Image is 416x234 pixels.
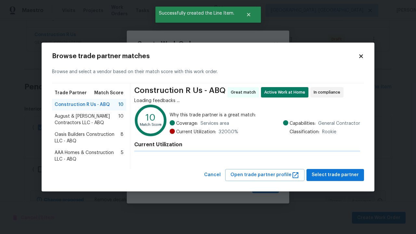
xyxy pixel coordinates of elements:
[118,113,123,126] span: 10
[290,129,319,135] span: Classification:
[55,149,121,162] span: AAA Homes & Construction LLC - ABQ
[219,129,238,135] span: 3200.0 %
[134,87,226,97] span: Construction R Us - ABQ
[55,90,87,96] span: Trade Partner
[118,101,123,108] span: 10
[318,120,360,127] span: General Contractor
[231,89,258,96] span: Great match
[322,129,336,135] span: Rookie
[52,61,364,83] div: Browse and select a vendor based on their match score with this work order.
[264,89,308,96] span: Active Work at Home
[238,8,259,21] button: Close
[201,120,229,127] span: Services area
[230,171,299,179] span: Open trade partner profile
[146,113,156,122] text: 10
[121,131,123,144] span: 8
[204,171,221,179] span: Cancel
[140,123,162,127] text: Match Score
[55,131,121,144] span: Oasis Builders Construction LLC - ABQ
[314,89,343,96] span: In compliance
[306,169,364,181] button: Select trade partner
[225,169,305,181] button: Open trade partner profile
[201,169,223,181] button: Cancel
[55,101,110,108] span: Construction R Us - ABQ
[170,112,360,118] span: Why this trade partner is a great match:
[176,129,216,135] span: Current Utilization:
[290,120,316,127] span: Capabilities:
[94,90,123,96] span: Match Score
[121,149,123,162] span: 5
[55,113,118,126] span: August & [PERSON_NAME] Contractors LLC - ABQ
[176,120,198,127] span: Coverage:
[134,141,360,148] h4: Current Utilization
[52,53,358,59] h2: Browse trade partner matches
[312,171,359,179] span: Select trade partner
[134,97,360,104] div: Loading feedbacks ...
[155,6,238,20] span: Successfully created the Line Item.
